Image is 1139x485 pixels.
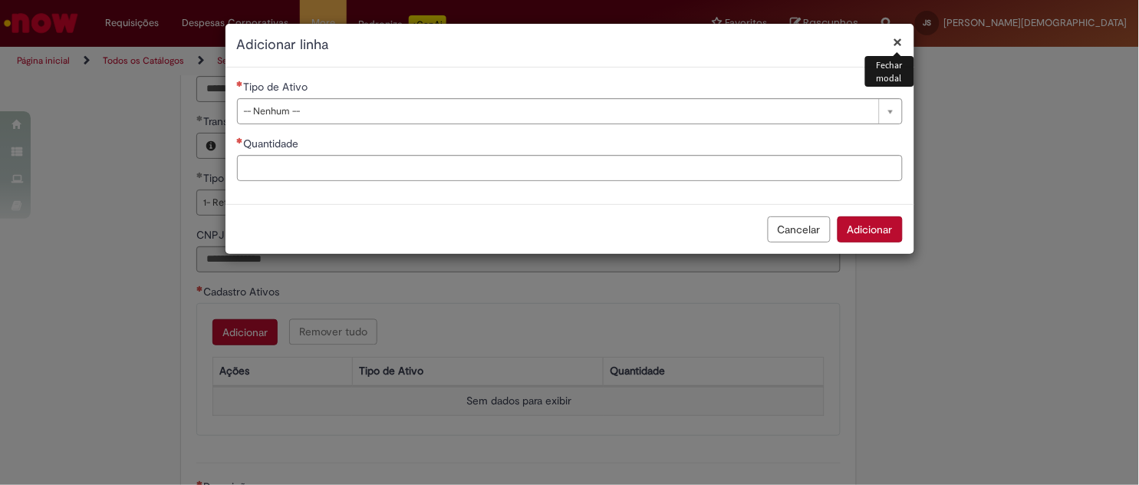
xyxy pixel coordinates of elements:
[894,34,903,50] button: Fechar modal
[768,216,831,242] button: Cancelar
[244,80,311,94] span: Tipo de Ativo
[244,99,871,124] span: -- Nenhum --
[865,56,914,87] div: Fechar modal
[237,81,244,87] span: Necessários
[838,216,903,242] button: Adicionar
[237,137,244,144] span: Necessários
[237,35,903,55] h2: Adicionar linha
[244,137,302,150] span: Quantidade
[237,155,903,181] input: Quantidade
